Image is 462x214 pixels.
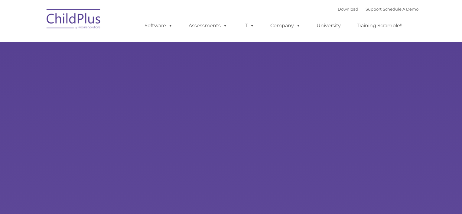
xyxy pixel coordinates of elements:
[338,7,418,11] font: |
[338,7,358,11] a: Download
[351,20,408,32] a: Training Scramble!!
[237,20,260,32] a: IT
[383,7,418,11] a: Schedule A Demo
[366,7,382,11] a: Support
[44,5,104,35] img: ChildPlus by Procare Solutions
[264,20,307,32] a: Company
[138,20,179,32] a: Software
[311,20,347,32] a: University
[183,20,233,32] a: Assessments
